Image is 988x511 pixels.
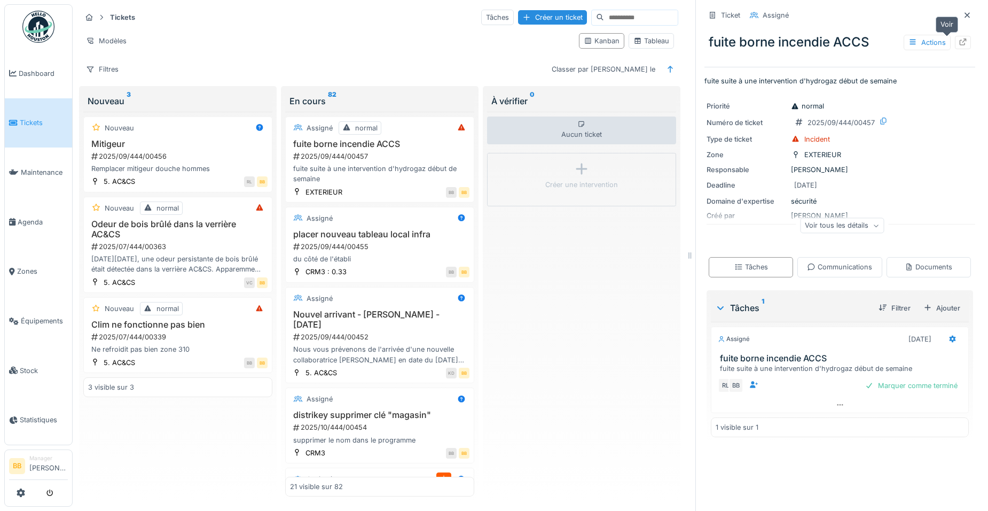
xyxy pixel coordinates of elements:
[104,277,135,288] div: 5. AC&CS
[104,358,135,368] div: 5. AC&CS
[721,10,740,20] div: Ticket
[487,117,676,144] div: Aucun ticket
[290,344,469,365] div: Nous vous prévenons de l'arrivée d'une nouvelle collaboratrice [PERSON_NAME] en date du [DATE]. P...
[17,266,68,276] span: Zones
[244,277,255,288] div: VC
[704,28,975,56] div: fuite borne incendie ACCS
[720,353,964,363] h3: fuite borne incendie ACCS
[244,176,255,187] div: RL
[90,151,268,161] div: 2025/09/444/00456
[904,35,951,50] div: Actions
[305,448,325,458] div: CRM3
[707,196,973,206] div: sécurité
[707,180,787,190] div: Deadline
[22,11,54,43] img: Badge_color-CXgf-gQk.svg
[804,134,830,144] div: Incident
[290,435,469,445] div: supprimer le nom dans le programme
[257,358,268,368] div: BB
[905,262,952,272] div: Documents
[459,368,469,378] div: BB
[105,304,134,314] div: Nouveau
[88,254,268,274] div: [DATE][DATE], une odeur persistante de bois brûlé était détectée dans la verrière AC&CS. Apparemm...
[545,180,618,190] div: Créer une intervention
[491,95,672,107] div: À vérifier
[292,422,469,432] div: 2025/10/444/00454
[707,101,787,111] div: Priorité
[105,123,134,133] div: Nouveau
[81,33,131,49] div: Modèles
[105,203,134,213] div: Nouveau
[289,95,470,107] div: En cours
[127,95,131,107] sup: 3
[5,148,72,197] a: Maintenance
[861,378,962,393] div: Marquer comme terminé
[530,95,535,107] sup: 0
[459,187,469,198] div: BB
[88,219,268,239] h3: Odeur de bois brûlé dans la verrière AC&CS
[728,378,743,393] div: BB
[794,180,817,190] div: [DATE]
[88,344,268,354] div: Ne refroidit pas bien zone 310
[446,267,457,277] div: BB
[81,61,123,77] div: Filtres
[90,242,268,252] div: 2025/07/444/00363
[156,304,179,314] div: normal
[290,229,469,239] h3: placer nouveau tableau local infra
[5,247,72,297] a: Zones
[9,458,25,474] li: BB
[707,165,973,175] div: [PERSON_NAME]
[292,332,469,342] div: 2025/09/444/00452
[257,277,268,288] div: BB
[5,346,72,396] a: Stock
[20,366,68,376] span: Stock
[707,196,787,206] div: Domaine d'expertise
[88,164,268,174] div: Remplacer mitigeur douche hommes
[244,358,255,368] div: BB
[5,98,72,148] a: Tickets
[718,378,733,393] div: RL
[763,10,789,20] div: Assigné
[29,454,68,462] div: Manager
[807,118,875,128] div: 2025/09/444/00457
[307,213,333,223] div: Assigné
[707,134,787,144] div: Type de ticket
[547,61,660,77] div: Classer par [PERSON_NAME] le
[328,95,336,107] sup: 82
[5,396,72,445] a: Statistiques
[584,36,620,46] div: Kanban
[908,334,931,344] div: [DATE]
[707,118,787,128] div: Numéro de ticket
[936,17,958,32] div: Voir
[290,139,469,149] h3: fuite borne incendie ACCS
[20,118,68,128] span: Tickets
[807,262,872,272] div: Communications
[290,164,469,184] div: fuite suite à une intervention d'hydrogaz début de semaine
[716,422,758,432] div: 1 visible sur 1
[355,123,378,133] div: normal
[720,363,964,374] div: fuite suite à une intervention d'hydrogaz début de semaine
[804,150,841,160] div: EXTERIEUR
[305,368,337,378] div: 5. AC&CS
[90,332,268,342] div: 2025/07/444/00339
[104,176,135,187] div: 5. AC&CS
[762,301,764,314] sup: 1
[20,415,68,425] span: Statistiques
[459,267,469,277] div: BB
[633,36,669,46] div: Tableau
[307,474,333,484] div: Assigné
[5,296,72,346] a: Équipements
[446,187,457,198] div: BB
[290,254,469,264] div: du côté de l'établi
[290,309,469,330] h3: Nouvel arrivant - [PERSON_NAME] - [DATE]
[446,448,457,459] div: BB
[707,150,787,160] div: Zone
[305,187,342,197] div: EXTERIEUR
[5,49,72,98] a: Dashboard
[88,320,268,330] h3: Clim ne fonctionne pas bien
[919,301,965,315] div: Ajouter
[518,10,587,25] div: Créer un ticket
[292,151,469,161] div: 2025/09/444/00457
[707,165,787,175] div: Responsable
[18,217,68,227] span: Agenda
[19,68,68,79] span: Dashboard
